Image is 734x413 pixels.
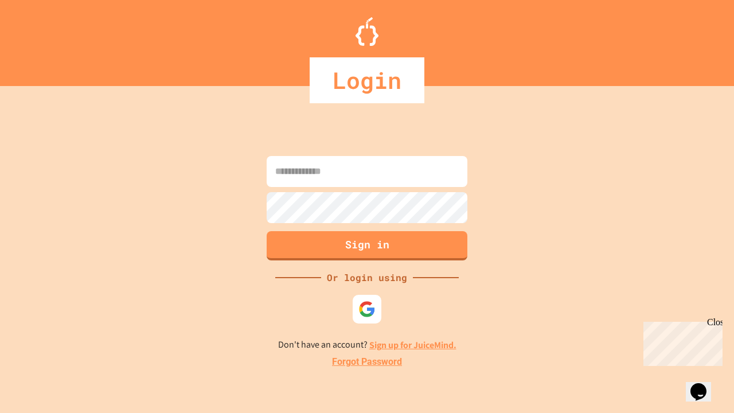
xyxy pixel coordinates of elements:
img: Logo.svg [356,17,378,46]
div: Chat with us now!Close [5,5,79,73]
iframe: chat widget [686,367,723,402]
p: Don't have an account? [278,338,456,352]
img: google-icon.svg [358,301,376,318]
iframe: chat widget [639,317,723,366]
div: Login [310,57,424,103]
a: Forgot Password [332,355,402,369]
a: Sign up for JuiceMind. [369,339,456,351]
button: Sign in [267,231,467,260]
div: Or login using [321,271,413,285]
